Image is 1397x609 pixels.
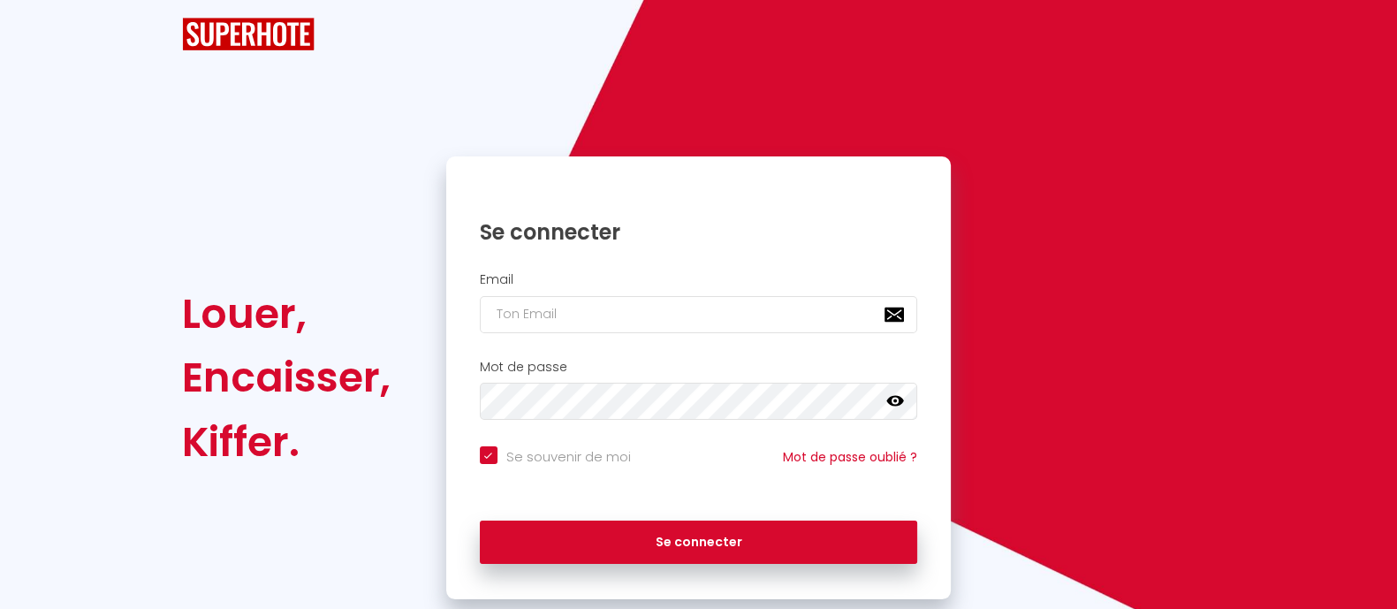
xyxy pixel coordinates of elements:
[480,521,918,565] button: Se connecter
[480,360,918,375] h2: Mot de passe
[480,218,918,246] h1: Se connecter
[480,296,918,333] input: Ton Email
[182,410,391,474] div: Kiffer.
[182,346,391,409] div: Encaisser,
[783,448,917,466] a: Mot de passe oublié ?
[182,282,391,346] div: Louer,
[182,18,315,50] img: SuperHote logo
[480,272,918,287] h2: Email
